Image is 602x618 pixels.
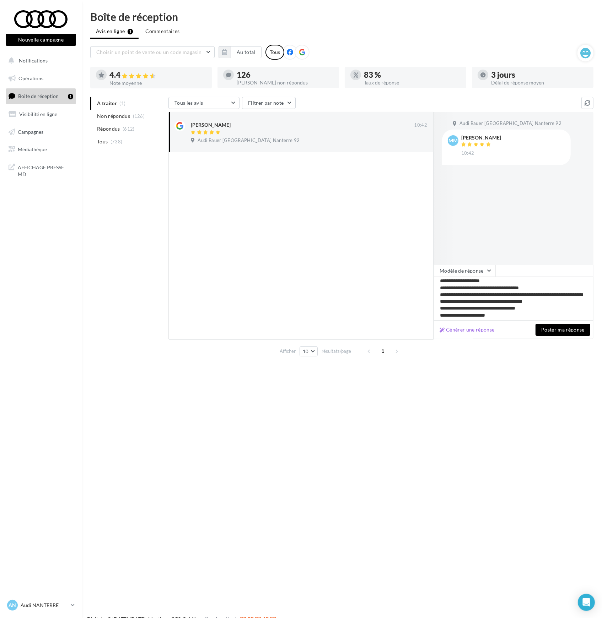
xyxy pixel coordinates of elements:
a: Opérations [4,71,77,86]
span: AN [9,602,16,609]
span: Afficher [280,348,296,355]
div: Taux de réponse [364,80,461,85]
div: [PERSON_NAME] [191,121,231,128]
div: 1 [68,94,73,99]
button: Nouvelle campagne [6,34,76,46]
span: 10 [303,349,309,354]
span: Campagnes [18,128,43,135]
button: Au total [231,46,262,58]
span: (126) [133,113,145,119]
span: résultats/page [322,348,351,355]
a: AN Audi NANTERRE [6,598,76,612]
span: Notifications [19,58,48,64]
button: Modèle de réponse [434,265,495,277]
div: Délai de réponse moyen [491,80,588,85]
div: Boîte de réception [90,11,593,22]
button: Générer une réponse [437,326,498,334]
span: Visibilité en ligne [19,111,57,117]
span: mm [448,137,458,144]
div: Note moyenne [109,81,206,86]
div: Tous [265,45,284,60]
a: Boîte de réception1 [4,88,77,104]
button: Au total [219,46,262,58]
button: Tous les avis [168,97,240,109]
a: Médiathèque [4,142,77,157]
div: [PERSON_NAME] [461,135,501,140]
span: Choisir un point de vente ou un code magasin [96,49,201,55]
span: Boîte de réception [18,93,59,99]
button: Choisir un point de vente ou un code magasin [90,46,215,58]
span: 10:42 [414,122,427,128]
span: Médiathèque [18,146,47,152]
button: Filtrer par note [242,97,296,109]
span: Audi Bauer [GEOGRAPHIC_DATA] Nanterre 92 [198,137,300,144]
div: 83 % [364,71,461,79]
span: Non répondus [97,113,130,120]
a: Campagnes [4,125,77,140]
a: Visibilité en ligne [4,107,77,122]
span: Opérations [18,75,43,81]
div: 3 jours [491,71,588,79]
span: 1 [377,345,389,357]
a: AFFICHAGE PRESSE MD [4,160,77,181]
button: Notifications [4,53,75,68]
span: AFFICHAGE PRESSE MD [18,163,73,178]
div: 4.4 [109,71,206,79]
span: Tous les avis [174,100,203,106]
button: Poster ma réponse [536,324,590,336]
span: 10:42 [461,150,474,157]
span: (612) [123,126,135,132]
span: Commentaires [145,28,179,35]
div: Open Intercom Messenger [578,594,595,611]
div: [PERSON_NAME] non répondus [237,80,333,85]
span: Tous [97,138,108,145]
p: Audi NANTERRE [21,602,68,609]
span: Répondus [97,125,120,132]
span: Audi Bauer [GEOGRAPHIC_DATA] Nanterre 92 [459,120,561,127]
span: (738) [111,139,123,144]
div: 126 [237,71,333,79]
button: 10 [300,346,318,356]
